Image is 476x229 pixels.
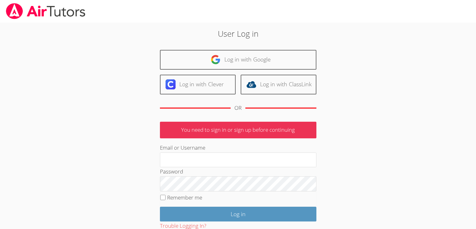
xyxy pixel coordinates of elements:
[166,79,176,89] img: clever-logo-6eab21bc6e7a338710f1a6ff85c0baf02591cd810cc4098c63d3a4b26e2feb20.svg
[234,104,242,113] div: OR
[241,75,316,94] a: Log in with ClassLink
[211,55,221,65] img: google-logo-50288ca7cdecda66e5e0955fdab243c47b7ad437acaf1139b6f446037453330a.svg
[167,194,202,201] label: Remember me
[160,50,316,70] a: Log in with Google
[246,79,256,89] img: classlink-logo-d6bb404cc1216ec64c9a2012d9dc4662098be43eaf13dc465df04b49fa7ab582.svg
[160,144,205,151] label: Email or Username
[160,168,183,175] label: Password
[160,122,316,138] p: You need to sign in or sign up before continuing
[160,207,316,221] input: Log in
[110,28,366,40] h2: User Log in
[160,75,236,94] a: Log in with Clever
[5,3,86,19] img: airtutors_banner-c4298cdbf04f3fff15de1276eac7730deb9818008684d7c2e4769d2f7ddbe033.png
